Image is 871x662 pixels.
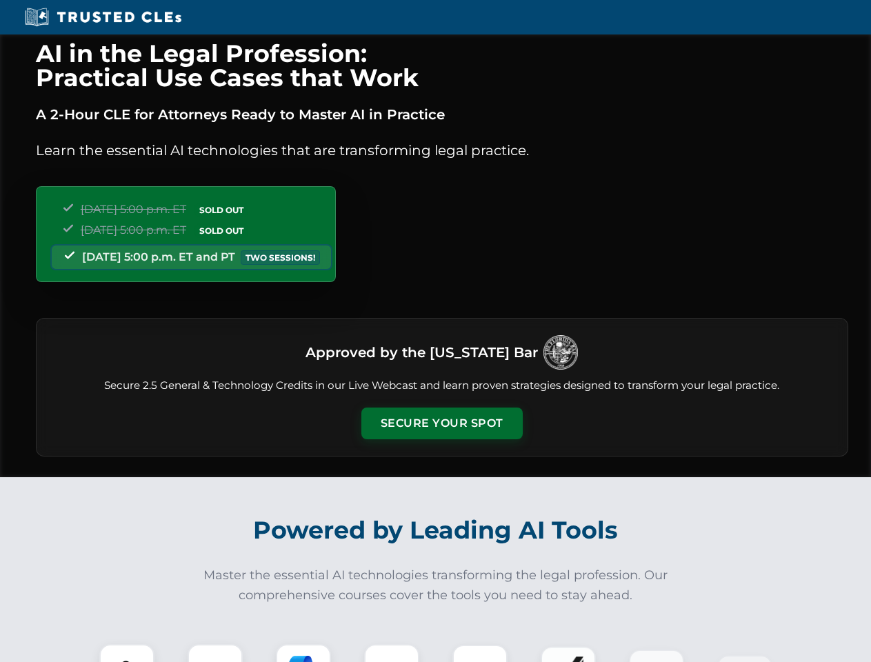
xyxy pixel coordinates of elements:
span: [DATE] 5:00 p.m. ET [81,223,186,237]
span: [DATE] 5:00 p.m. ET [81,203,186,216]
p: Secure 2.5 General & Technology Credits in our Live Webcast and learn proven strategies designed ... [53,378,831,394]
h2: Powered by Leading AI Tools [54,506,818,554]
h1: AI in the Legal Profession: Practical Use Cases that Work [36,41,848,90]
img: Trusted CLEs [21,7,186,28]
p: A 2-Hour CLE for Attorneys Ready to Master AI in Practice [36,103,848,126]
p: Learn the essential AI technologies that are transforming legal practice. [36,139,848,161]
span: SOLD OUT [194,203,248,217]
img: Logo [543,335,578,370]
button: Secure Your Spot [361,408,523,439]
span: SOLD OUT [194,223,248,238]
p: Master the essential AI technologies transforming the legal profession. Our comprehensive courses... [194,565,677,605]
h3: Approved by the [US_STATE] Bar [306,340,538,365]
